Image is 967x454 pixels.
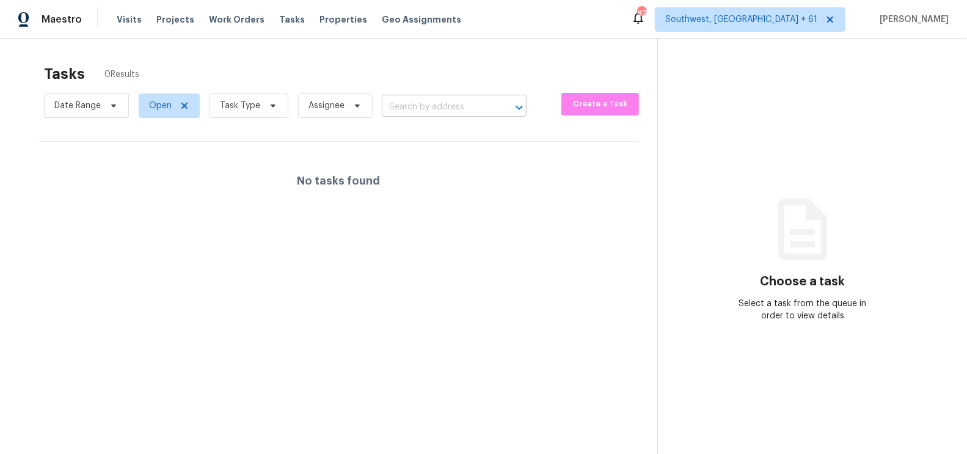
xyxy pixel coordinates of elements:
h3: Choose a task [761,276,845,288]
span: Open [149,100,172,112]
span: Work Orders [209,13,265,26]
span: Properties [319,13,367,26]
span: Tasks [279,15,305,24]
div: Select a task from the queue in order to view details [731,298,875,322]
span: Date Range [54,100,101,112]
span: Create a Task [567,97,633,111]
span: Visits [117,13,142,26]
button: Create a Task [561,93,639,115]
span: Geo Assignments [382,13,461,26]
span: Maestro [42,13,82,26]
h4: No tasks found [297,175,380,187]
button: Open [511,99,528,116]
span: Assignee [308,100,345,112]
span: 0 Results [104,68,139,81]
span: Projects [156,13,194,26]
h2: Tasks [44,68,85,80]
span: Southwest, [GEOGRAPHIC_DATA] + 61 [665,13,817,26]
div: 872 [637,7,646,20]
span: Task Type [220,100,260,112]
span: [PERSON_NAME] [875,13,949,26]
input: Search by address [382,98,492,117]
